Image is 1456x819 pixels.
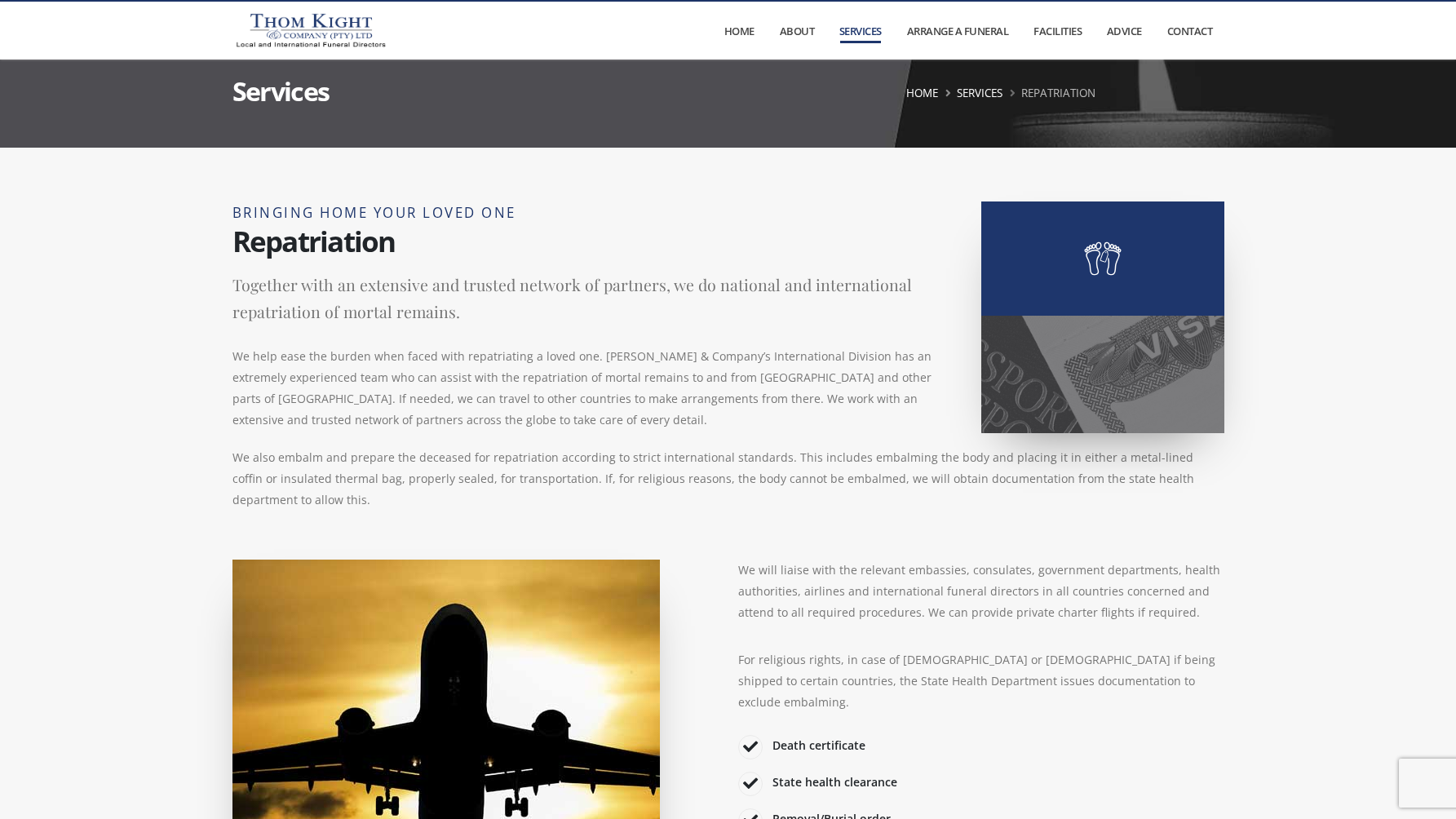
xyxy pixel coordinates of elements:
p: For religious rights, in case of [DEMOGRAPHIC_DATA] or [DEMOGRAPHIC_DATA] if being shipped to cer... [738,649,1224,716]
li: State health clearance [738,766,1224,792]
a: Services [828,2,894,60]
h1: Services [232,78,330,104]
p: We also embalm and prepare the deceased for repatriation according to strict international standa... [232,447,1224,511]
a: Home [906,86,938,100]
img: Thom Kight Nationwide and International Funeral Directors [232,10,389,51]
a: Facilities [1022,2,1094,60]
a: Services [957,86,1002,100]
h3: Repatriation [232,224,1224,259]
a: Contact [1155,2,1224,60]
a: About [768,2,825,60]
a: Home [713,2,767,60]
a: Advice [1095,2,1153,60]
p: We will liaise with the relevant embassies, consulates, government departments, health authoritie... [738,560,1224,630]
h2: BRINGING HOME YOUR LOVED ONE [232,201,1224,224]
p: We help ease the burden when faced with repatriating a loved one. [PERSON_NAME] & Company’s Inter... [232,346,1224,431]
li: Death certificate [738,729,1224,755]
a: Arrange a Funeral [895,2,1020,60]
p: Together with an extensive and trusted network of partners, we do national and international repa... [232,272,1224,326]
li: Repatriation [1006,83,1095,103]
